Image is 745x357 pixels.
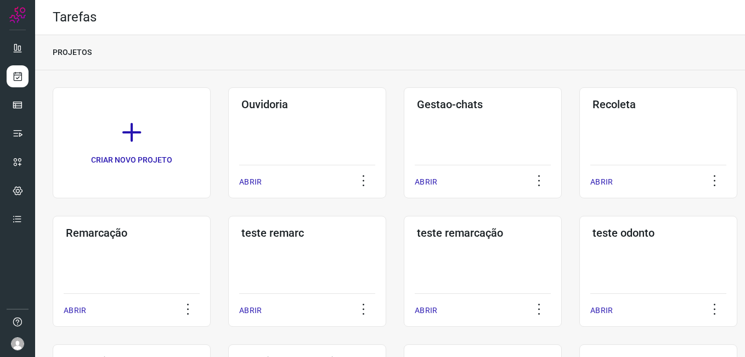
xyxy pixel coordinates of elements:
[590,305,613,316] p: ABRIR
[239,176,262,188] p: ABRIR
[417,98,549,111] h3: Gestao-chats
[66,226,197,239] h3: Remarcação
[415,305,437,316] p: ABRIR
[53,9,97,25] h2: Tarefas
[590,176,613,188] p: ABRIR
[241,226,373,239] h3: teste remarc
[417,226,549,239] h3: teste remarcação
[91,154,172,166] p: CRIAR NOVO PROJETO
[11,337,24,350] img: avatar-user-boy.jpg
[64,305,86,316] p: ABRIR
[592,98,724,111] h3: Recoleta
[239,305,262,316] p: ABRIR
[241,98,373,111] h3: Ouvidoria
[53,47,92,58] p: PROJETOS
[592,226,724,239] h3: teste odonto
[9,7,26,23] img: Logo
[415,176,437,188] p: ABRIR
